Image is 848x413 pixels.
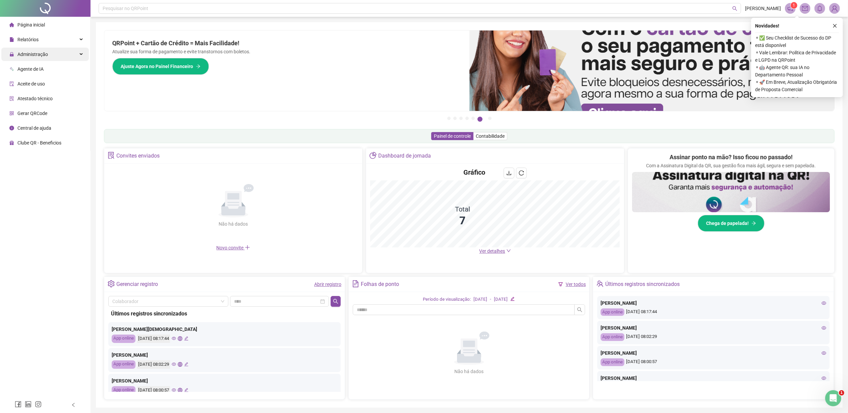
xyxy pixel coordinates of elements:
[172,362,176,366] span: eye
[494,296,508,303] div: [DATE]
[112,360,135,369] div: App online
[447,117,451,120] button: 1
[17,125,51,131] span: Central de ajuda
[459,117,463,120] button: 3
[817,5,823,11] span: bell
[476,133,505,139] span: Contabilidade
[378,150,431,162] div: Dashboard de jornada
[601,358,624,366] div: App online
[112,386,135,395] div: App online
[479,248,511,254] a: Ver detalhes down
[453,117,457,120] button: 2
[314,282,341,287] a: Abrir registro
[112,39,461,48] h2: QRPoint + Cartão de Crédito = Mais Facilidade!
[35,401,42,408] span: instagram
[370,152,377,159] span: pie-chart
[9,22,14,27] span: home
[597,280,604,287] span: team
[434,133,471,139] span: Painel de controle
[601,299,826,307] div: [PERSON_NAME]
[605,279,680,290] div: Últimos registros sincronizados
[601,308,624,316] div: App online
[17,66,44,72] span: Agente de IA
[601,333,624,341] div: App online
[184,336,188,341] span: edit
[822,326,826,330] span: eye
[9,111,14,116] span: qrcode
[706,220,749,227] span: Chega de papelada!
[822,376,826,380] span: eye
[245,245,250,250] span: plus
[333,299,338,304] span: search
[825,390,841,406] iframe: Intercom live chat
[178,388,182,392] span: global
[488,117,492,120] button: 7
[178,336,182,341] span: global
[755,49,839,64] span: ⚬ Vale Lembrar: Política de Privacidade e LGPD na QRPoint
[601,324,826,332] div: [PERSON_NAME]
[112,377,337,385] div: [PERSON_NAME]
[112,326,337,333] div: [PERSON_NAME][DEMOGRAPHIC_DATA]
[510,297,515,301] span: edit
[121,63,193,70] span: Ajuste Agora no Painel Financeiro
[490,296,491,303] div: -
[137,360,170,369] div: [DATE] 08:02:29
[15,401,21,408] span: facebook
[9,52,14,57] span: lock
[469,31,835,111] img: banner%2F75947b42-3b94-469c-a360-407c2d3115d7.png
[71,403,76,407] span: left
[9,140,14,145] span: gift
[463,168,485,177] h4: Gráfico
[558,282,563,287] span: filter
[203,220,264,228] div: Não há dados
[477,117,483,122] button: 6
[423,296,471,303] div: Período de visualização:
[217,245,250,250] span: Novo convite
[646,162,816,169] p: Com a Assinatura Digital da QR, sua gestão fica mais ágil, segura e sem papelada.
[751,221,756,226] span: arrow-right
[17,111,47,116] span: Gerar QRCode
[830,3,840,13] img: 85973
[577,307,582,312] span: search
[111,309,338,318] div: Últimos registros sincronizados
[479,248,505,254] span: Ver detalhes
[108,152,115,159] span: solution
[601,358,826,366] div: [DATE] 08:00:57
[787,5,793,11] span: notification
[9,37,14,42] span: file
[196,64,201,69] span: arrow-right
[9,96,14,101] span: solution
[506,248,511,253] span: down
[17,96,53,101] span: Atestado técnico
[833,23,837,28] span: close
[352,280,359,287] span: file-text
[17,37,39,42] span: Relatórios
[601,333,826,341] div: [DATE] 08:02:29
[566,282,586,287] a: Ver todos
[519,170,524,176] span: reload
[465,117,469,120] button: 4
[670,153,793,162] h2: Assinar ponto na mão? Isso ficou no passado!
[791,2,797,9] sup: 1
[178,362,182,366] span: global
[137,386,170,395] div: [DATE] 08:00:57
[506,170,512,176] span: download
[17,22,45,27] span: Página inicial
[802,5,808,11] span: mail
[112,58,209,75] button: Ajuste Agora no Painel Financeiro
[17,81,45,86] span: Aceite de uso
[17,140,61,145] span: Clube QR - Beneficios
[116,150,160,162] div: Convites enviados
[793,3,795,8] span: 1
[755,78,839,93] span: ⚬ 🚀 Em Breve, Atualização Obrigatória de Proposta Comercial
[473,296,487,303] div: [DATE]
[137,335,170,343] div: [DATE] 08:17:44
[601,308,826,316] div: [DATE] 08:17:44
[822,301,826,305] span: eye
[9,126,14,130] span: info-circle
[112,351,337,359] div: [PERSON_NAME]
[601,349,826,357] div: [PERSON_NAME]
[361,279,399,290] div: Folhas de ponto
[108,280,115,287] span: setting
[172,336,176,341] span: eye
